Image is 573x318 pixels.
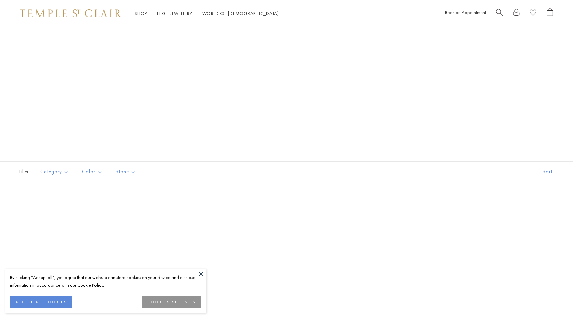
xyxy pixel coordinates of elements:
nav: Main navigation [135,9,279,18]
a: Search [496,8,503,19]
a: Open Shopping Bag [547,8,553,19]
div: By clicking “Accept all”, you agree that our website can store cookies on your device and disclos... [10,274,201,289]
iframe: Gorgias live chat messenger [539,286,566,311]
button: Category [35,164,74,179]
a: View Wishlist [530,8,536,19]
span: Color [79,168,107,176]
a: ShopShop [135,10,147,16]
a: Book an Appointment [445,9,486,15]
button: Stone [111,164,141,179]
button: Color [77,164,107,179]
img: Temple St. Clair [20,9,121,17]
span: Category [37,168,74,176]
button: COOKIES SETTINGS [142,296,201,308]
a: World of [DEMOGRAPHIC_DATA]World of [DEMOGRAPHIC_DATA] [202,10,279,16]
a: High JewelleryHigh Jewellery [157,10,192,16]
button: Show sort by [527,162,573,182]
button: ACCEPT ALL COOKIES [10,296,72,308]
span: Stone [112,168,141,176]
